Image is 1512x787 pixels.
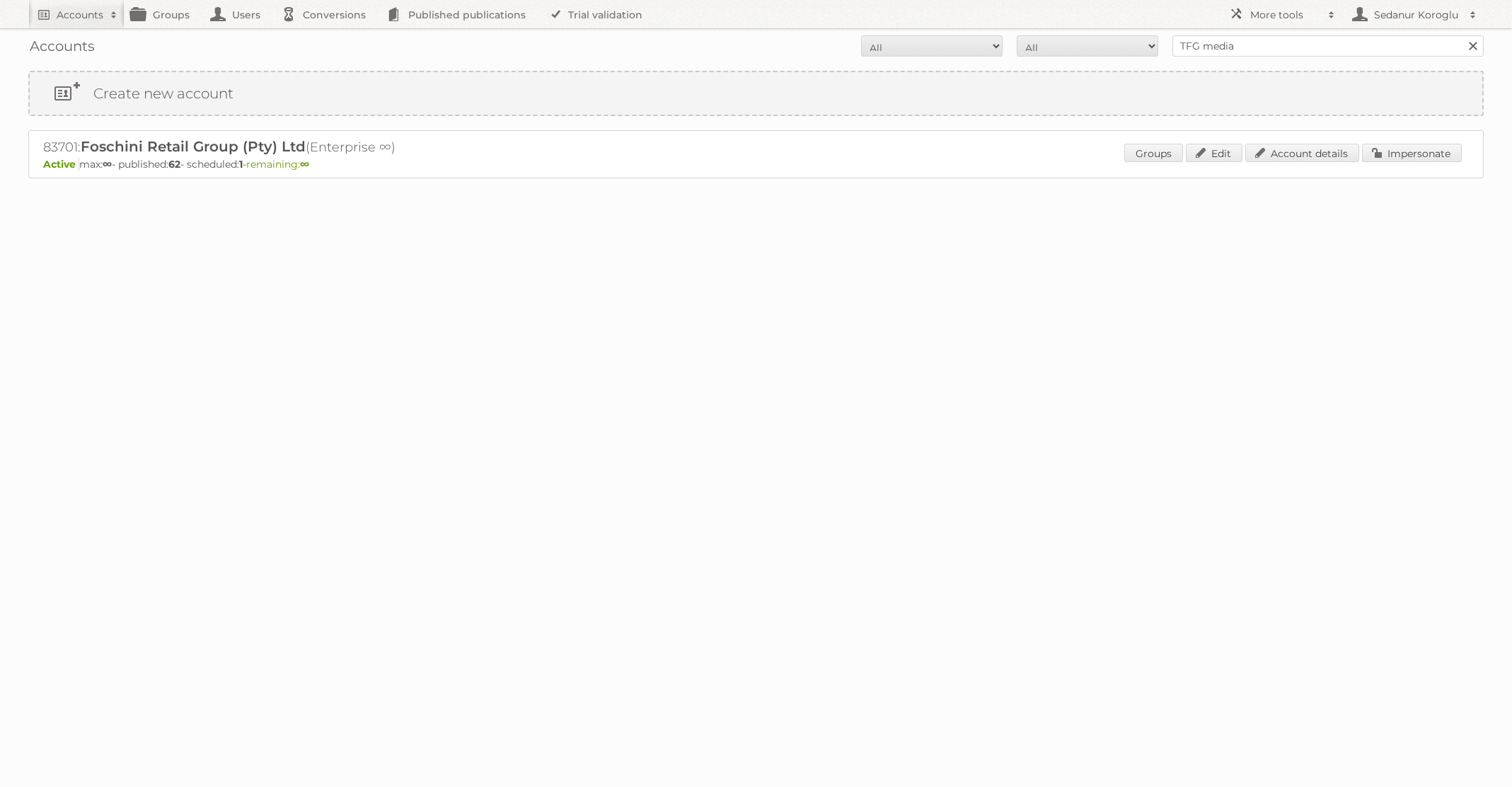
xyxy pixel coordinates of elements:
strong: 62 [168,158,180,171]
h2: 83701: (Enterprise ∞) [43,138,538,156]
a: Groups [1124,144,1183,162]
h2: Accounts [57,8,103,22]
a: Account details [1245,144,1359,162]
a: Edit [1186,144,1242,162]
span: Active [43,158,79,171]
strong: ∞ [103,158,112,171]
strong: ∞ [300,158,309,171]
h2: More tools [1250,8,1321,22]
a: Create new account [30,72,1482,115]
h2: Sedanur Koroglu [1370,8,1462,22]
a: Impersonate [1362,144,1462,162]
p: max: - published: - scheduled: - [43,158,1469,171]
span: Foschini Retail Group (Pty) Ltd [81,138,306,155]
span: remaining: [246,158,309,171]
strong: 1 [239,158,243,171]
